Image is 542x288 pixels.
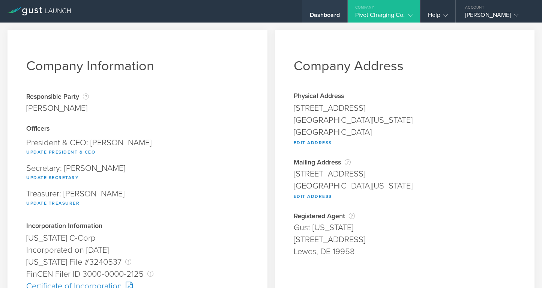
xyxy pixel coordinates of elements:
[294,114,516,126] div: [GEOGRAPHIC_DATA][US_STATE]
[465,11,529,23] div: [PERSON_NAME]
[294,102,516,114] div: [STREET_ADDRESS]
[26,93,89,100] div: Responsible Party
[26,199,80,208] button: Update Treasurer
[26,232,249,244] div: [US_STATE] C-Corp
[26,102,89,114] div: [PERSON_NAME]
[26,160,249,186] div: Secretary: [PERSON_NAME]
[26,256,249,268] div: [US_STATE] File #3240537
[294,93,516,100] div: Physical Address
[355,11,413,23] div: Pivot Charging Co.
[26,125,249,133] div: Officers
[294,222,516,234] div: Gust [US_STATE]
[26,173,79,182] button: Update Secretary
[310,11,340,23] div: Dashboard
[294,180,516,192] div: [GEOGRAPHIC_DATA][US_STATE]
[428,11,448,23] div: Help
[26,58,249,74] h1: Company Information
[294,58,516,74] h1: Company Address
[26,186,249,211] div: Treasurer: [PERSON_NAME]
[294,158,516,166] div: Mailing Address
[26,148,95,157] button: Update President & CEO
[26,244,249,256] div: Incorporated on [DATE]
[294,234,516,246] div: [STREET_ADDRESS]
[294,138,332,147] button: Edit Address
[294,246,516,258] div: Lewes, DE 19958
[294,168,516,180] div: [STREET_ADDRESS]
[294,212,516,220] div: Registered Agent
[26,268,249,280] div: FinCEN Filer ID 3000-0000-2125
[294,126,516,138] div: [GEOGRAPHIC_DATA]
[26,135,249,160] div: President & CEO: [PERSON_NAME]
[26,223,249,230] div: Incorporation Information
[294,192,332,201] button: Edit Address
